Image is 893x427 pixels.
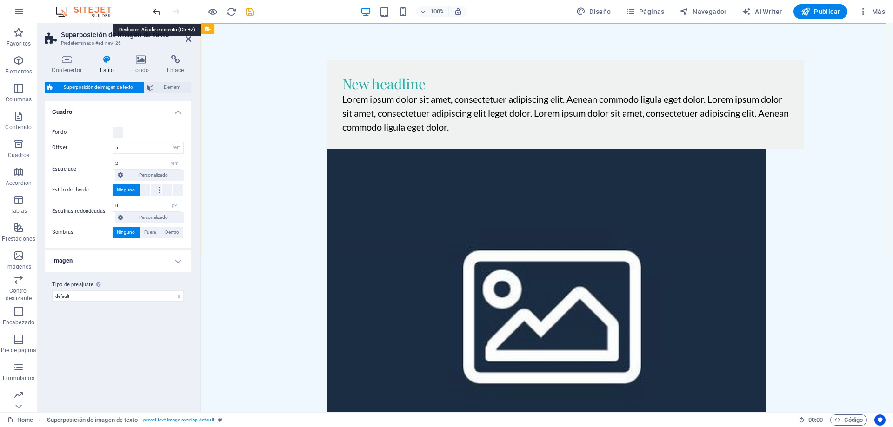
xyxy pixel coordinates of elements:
label: Esquinas redondeadas [52,206,113,217]
h6: Tiempo de la sesión [799,414,823,426]
label: Fondo [52,127,113,138]
button: Personalizado [115,212,184,223]
h4: Imagen [45,250,191,272]
img: Editor Logo [53,6,123,17]
button: undo [151,6,162,17]
p: Favoritos [7,40,31,47]
p: Tablas [10,207,27,215]
p: Prestaciones [2,235,35,243]
span: Personalizado [126,170,181,181]
img: logo [26,269,47,278]
img: Apple [4,136,27,144]
p: Accordion [6,179,32,187]
span: Dentro [165,227,179,238]
img: Google [4,105,31,113]
span: Navegador [680,7,727,16]
h3: Predeterminado #ed-new-26 [61,39,173,47]
p: Encabezado [3,319,34,326]
span: Iniciar sesión [4,75,40,82]
button: Element [144,82,191,93]
p: Elementos [5,68,32,75]
i: Al redimensionar, ajustar el nivel de zoom automáticamente para ajustarse al dispositivo elegido. [454,7,462,16]
label: Tipo de preajuste [52,279,184,290]
h4: Contenedor [45,55,93,74]
span: Código [834,414,863,426]
span: Diseño [576,7,611,16]
button: Código [830,414,867,426]
nav: breadcrumb [47,414,222,426]
span: . preset-text-image-overlap-default [142,414,214,426]
h4: Enlace [160,55,191,74]
h4: Fondo [125,55,160,74]
a: Haz clic para cancelar la selección y doble clic para abrir páginas [7,414,33,426]
button: AI Writer [738,4,786,19]
div: Diseño (Ctrl+Alt+Y) [573,4,615,19]
p: Contenido [5,124,32,131]
label: Sombras [52,227,113,238]
button: Superposición de imagen de texto [45,82,144,93]
button: Usercentrics [874,414,886,426]
span: Regístrate ahora [4,91,50,98]
button: Haz clic para salir del modo de previsualización y seguir editando [207,6,218,17]
span: Fuera [144,227,156,238]
h4: Cuadro [45,101,191,118]
button: Más [855,4,889,19]
button: 100% [416,6,449,17]
span: Regístrate ahora [4,75,50,82]
p: Columnas [6,96,32,103]
button: save [244,6,255,17]
label: Espaciado [52,164,113,175]
button: Ninguno [113,184,140,196]
label: Estilo del borde [52,184,113,196]
h2: Superposición de imagen de texto [61,31,191,39]
span: 00 00 [808,414,823,426]
p: Pie de página [1,347,36,354]
button: Personalizado [115,170,184,181]
h4: Estilo [93,55,125,74]
span: Ver ahorros [4,60,36,67]
span: Element [156,82,188,93]
span: Regístrate con Email [27,126,84,133]
button: reload [226,6,237,17]
i: Guardar (Ctrl+S) [245,7,255,17]
span: Regístrate con Apple [27,136,85,143]
span: Ninguno [117,184,135,196]
p: Imágenes [6,263,31,270]
span: Más [859,7,885,16]
span: : [815,416,816,423]
span: Regístrate con Facebook [39,116,108,123]
button: Fuera [140,227,160,238]
span: Haz clic para seleccionar y doble clic para editar [47,414,138,426]
span: Personalizado [126,212,181,223]
img: Facebook [4,116,39,123]
span: Superposición de imagen de texto [56,82,141,93]
span: AI Writer [742,7,782,16]
i: Volver a cargar página [226,7,237,17]
span: Regístrate con Google [31,105,93,112]
label: Offset [52,145,113,150]
button: Navegador [676,4,731,19]
h6: 100% [430,6,445,17]
p: Formularios [3,374,34,382]
button: Publicar [793,4,848,19]
img: arrow [4,364,27,371]
button: Páginas [622,4,668,19]
span: Páginas [626,7,665,16]
i: Este elemento es un preajuste personalizable [218,417,222,422]
button: Dentro [160,227,183,238]
span: cashback [86,58,113,66]
span: Ninguno [117,227,135,238]
span: Publicar [801,7,840,16]
p: Cuadros [8,151,30,159]
img: Email [4,126,27,133]
button: Ninguno [113,227,140,238]
button: Diseño [573,4,615,19]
